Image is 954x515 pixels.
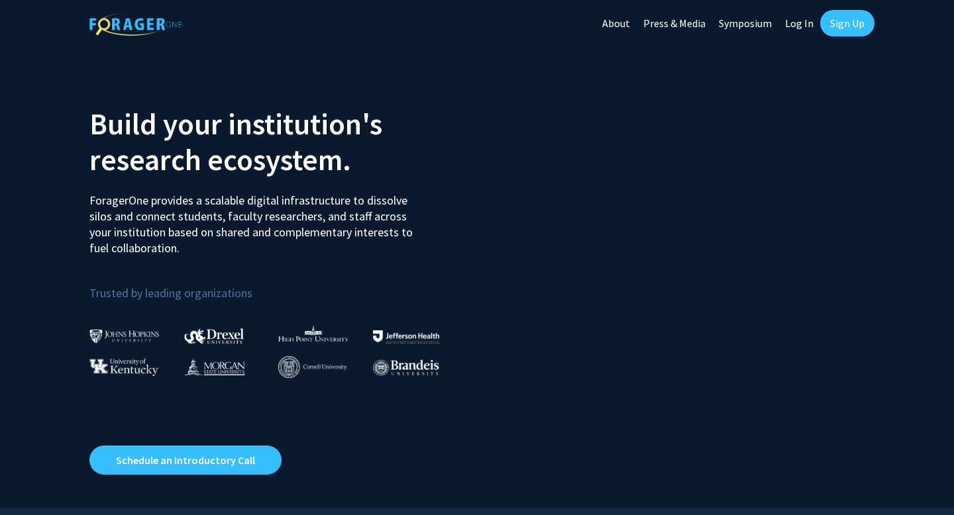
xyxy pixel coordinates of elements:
[278,356,347,378] img: Cornell University
[89,267,467,303] p: Trusted by leading organizations
[89,445,282,475] a: Opens in a new tab
[184,328,244,344] img: Drexel University
[89,106,467,177] h2: Build your institution's research ecosystem.
[278,326,348,342] img: High Point University
[89,13,182,36] img: ForagerOne Logo
[373,359,439,376] img: Brandeis University
[820,10,874,36] a: Sign Up
[89,183,422,256] p: ForagerOne provides a scalable digital infrastructure to dissolve silos and connect students, fac...
[89,358,158,376] img: University of Kentucky
[184,358,245,375] img: Morgan State University
[373,330,439,343] img: Thomas Jefferson University
[89,329,160,343] img: Johns Hopkins University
